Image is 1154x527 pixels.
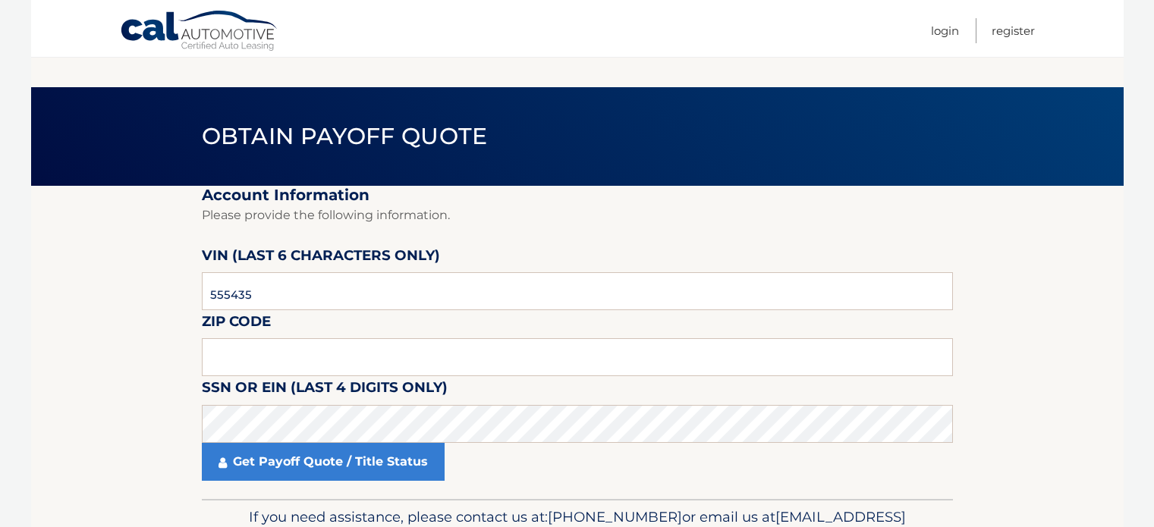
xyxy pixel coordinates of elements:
[202,376,448,404] label: SSN or EIN (last 4 digits only)
[202,310,271,338] label: Zip Code
[120,10,279,54] a: Cal Automotive
[992,18,1035,43] a: Register
[202,205,953,226] p: Please provide the following information.
[202,443,445,481] a: Get Payoff Quote / Title Status
[202,122,488,150] span: Obtain Payoff Quote
[202,186,953,205] h2: Account Information
[202,244,440,272] label: VIN (last 6 characters only)
[548,508,682,525] span: [PHONE_NUMBER]
[931,18,959,43] a: Login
